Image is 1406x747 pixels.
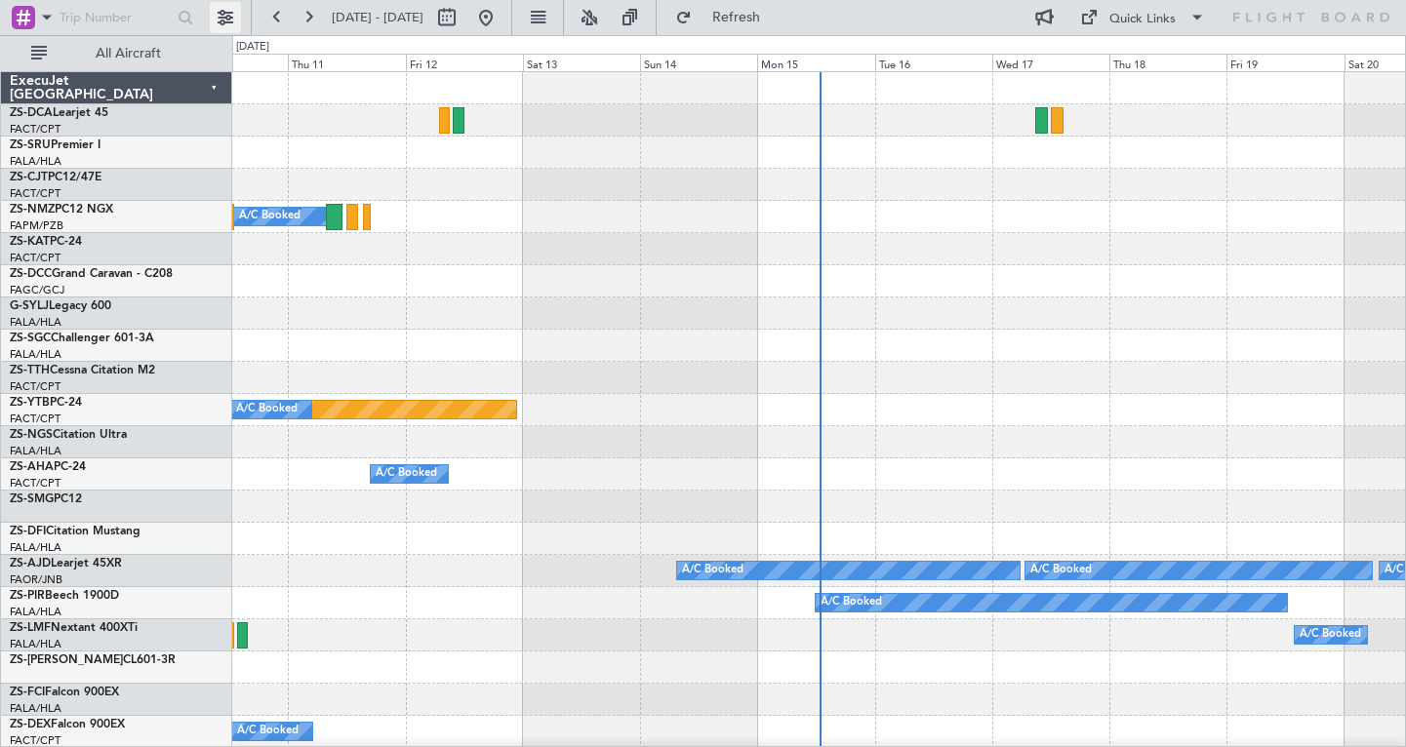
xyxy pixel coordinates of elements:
span: Refresh [696,11,778,24]
span: ZS-SMG [10,493,54,505]
span: ZS-NGS [10,429,53,441]
a: ZS-NMZPC12 NGX [10,204,113,216]
a: FALA/HLA [10,347,61,362]
span: All Aircraft [51,47,206,60]
a: FALA/HLA [10,315,61,330]
a: ZS-YTBPC-24 [10,397,82,409]
a: ZS-[PERSON_NAME]CL601-3R [10,654,176,666]
a: FACT/CPT [10,186,60,201]
div: A/C Booked [821,588,882,617]
div: A/C Booked [1030,556,1092,585]
span: ZS-NMZ [10,204,55,216]
a: FAOR/JNB [10,572,62,587]
span: ZS-DCC [10,268,52,280]
div: [DATE] [236,39,269,56]
a: FALA/HLA [10,701,61,716]
a: FALA/HLA [10,540,61,555]
a: ZS-DCALearjet 45 [10,107,108,119]
span: ZS-LMF [10,622,51,634]
span: ZS-[PERSON_NAME] [10,654,123,666]
span: ZS-AHA [10,461,54,473]
span: ZS-YTB [10,397,50,409]
a: FACT/CPT [10,412,60,426]
a: ZS-SGCChallenger 601-3A [10,333,154,344]
a: ZS-TTHCessna Citation M2 [10,365,155,376]
span: ZS-PIR [10,590,45,602]
a: ZS-FCIFalcon 900EX [10,687,119,698]
a: FALA/HLA [10,605,61,619]
div: A/C Booked [376,459,437,489]
span: ZS-FCI [10,687,45,698]
a: ZS-AHAPC-24 [10,461,86,473]
span: G-SYLJ [10,300,49,312]
span: ZS-AJD [10,558,51,570]
div: Thu 11 [288,54,405,71]
a: FAGC/GCJ [10,283,64,297]
div: Tue 16 [875,54,992,71]
div: Quick Links [1109,10,1176,29]
a: ZS-PIRBeech 1900D [10,590,119,602]
div: Wed 17 [992,54,1109,71]
span: ZS-DCA [10,107,53,119]
div: A/C Booked [237,717,299,746]
a: ZS-NGSCitation Ultra [10,429,127,441]
a: FALA/HLA [10,154,61,169]
div: Sat 13 [523,54,640,71]
a: FACT/CPT [10,476,60,491]
a: ZS-DEXFalcon 900EX [10,719,125,730]
a: ZS-KATPC-24 [10,236,82,248]
a: ZS-SMGPC12 [10,493,82,505]
a: FALA/HLA [10,637,61,651]
a: FAPM/PZB [10,218,63,233]
span: ZS-KAT [10,236,50,248]
span: ZS-DEX [10,719,51,730]
div: Fri 12 [406,54,523,71]
a: ZS-SRUPremier I [10,139,100,151]
span: ZS-CJT [10,172,48,183]
a: G-SYLJLegacy 600 [10,300,111,312]
span: [DATE] - [DATE] [332,9,423,26]
div: A/C Booked [682,556,743,585]
a: FACT/CPT [10,122,60,137]
button: All Aircraft [21,38,212,69]
input: Trip Number [60,3,168,32]
div: Fri 19 [1226,54,1344,71]
a: FALA/HLA [10,444,61,458]
a: ZS-LMFNextant 400XTi [10,622,138,634]
div: Mon 15 [757,54,874,71]
div: A/C Booked [236,395,298,424]
div: Thu 18 [1109,54,1226,71]
a: ZS-CJTPC12/47E [10,172,101,183]
a: ZS-DCCGrand Caravan - C208 [10,268,173,280]
a: ZS-DFICitation Mustang [10,526,141,537]
a: FACT/CPT [10,379,60,394]
span: ZS-SRU [10,139,51,151]
span: ZS-DFI [10,526,46,537]
div: Sun 14 [640,54,757,71]
div: A/C Booked [239,202,301,231]
a: FACT/CPT [10,251,60,265]
div: A/C Booked [1300,620,1361,649]
button: Quick Links [1070,2,1215,33]
a: ZS-AJDLearjet 45XR [10,558,122,570]
span: ZS-SGC [10,333,51,344]
span: ZS-TTH [10,365,50,376]
button: Refresh [666,2,783,33]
